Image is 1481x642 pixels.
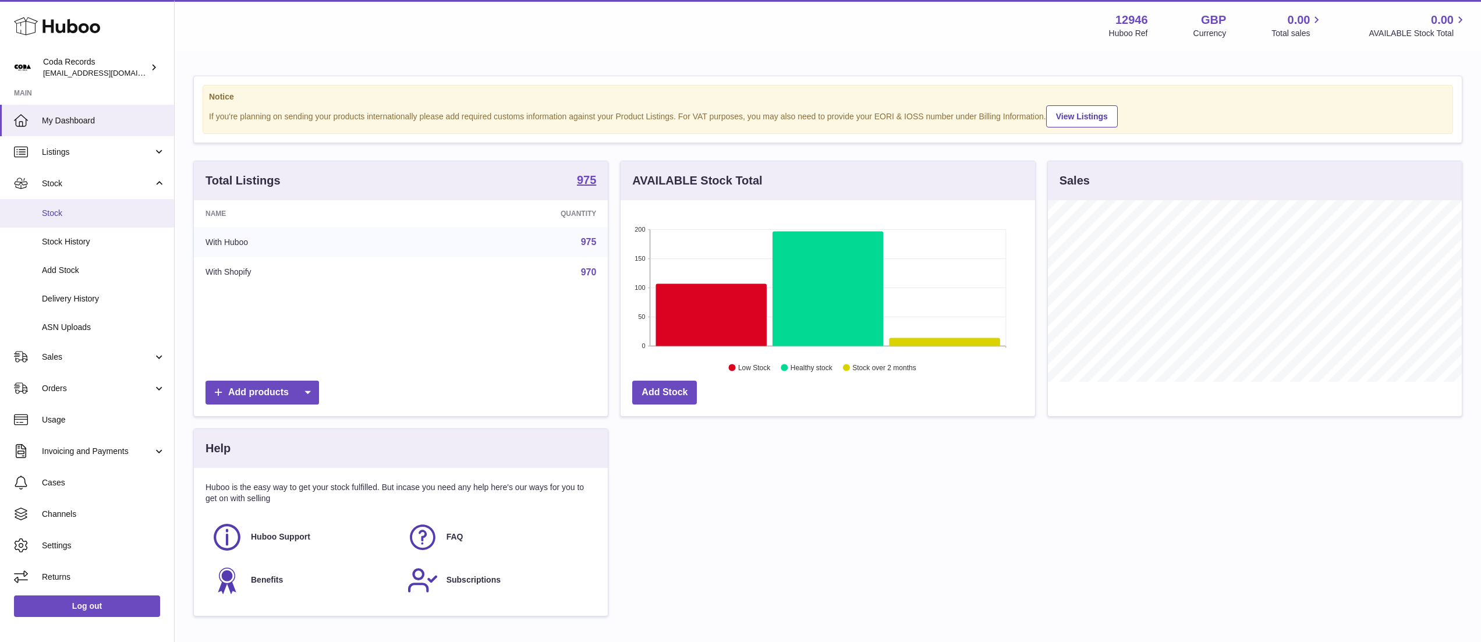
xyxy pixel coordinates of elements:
span: 0.00 [1288,12,1310,28]
span: ASN Uploads [42,322,165,333]
a: Subscriptions [407,565,591,596]
span: Benefits [251,574,283,586]
text: Low Stock [738,364,771,372]
a: Log out [14,595,160,616]
text: 100 [635,284,645,291]
text: 200 [635,226,645,233]
td: With Huboo [194,227,417,257]
strong: 12946 [1115,12,1148,28]
img: haz@pcatmedia.com [14,59,31,76]
span: Listings [42,147,153,158]
a: FAQ [407,522,591,553]
span: Settings [42,540,165,551]
span: AVAILABLE Stock Total [1369,28,1467,39]
div: If you're planning on sending your products internationally please add required customs informati... [209,104,1447,127]
h3: Help [206,441,231,456]
span: Sales [42,352,153,363]
a: 0.00 Total sales [1271,12,1323,39]
span: Stock [42,208,165,219]
span: Orders [42,383,153,394]
td: With Shopify [194,257,417,288]
span: Cases [42,477,165,488]
a: 975 [577,174,596,188]
th: Quantity [417,200,608,227]
a: Benefits [211,565,395,596]
span: Channels [42,509,165,520]
h3: AVAILABLE Stock Total [632,173,762,189]
span: Invoicing and Payments [42,446,153,457]
th: Name [194,200,417,227]
span: FAQ [447,531,463,542]
span: Huboo Support [251,531,310,542]
span: Stock [42,178,153,189]
a: Add products [206,381,319,405]
span: Usage [42,414,165,425]
span: Returns [42,572,165,583]
span: Stock History [42,236,165,247]
div: Currency [1193,28,1227,39]
text: 0 [642,342,646,349]
a: 0.00 AVAILABLE Stock Total [1369,12,1467,39]
span: Add Stock [42,265,165,276]
text: 50 [639,313,646,320]
text: 150 [635,255,645,262]
strong: Notice [209,91,1447,102]
text: Stock over 2 months [853,364,916,372]
h3: Sales [1060,173,1090,189]
span: [EMAIL_ADDRESS][DOMAIN_NAME] [43,68,171,77]
a: 970 [581,267,597,277]
p: Huboo is the easy way to get your stock fulfilled. But incase you need any help here's our ways f... [206,482,596,504]
strong: 975 [577,174,596,186]
strong: GBP [1201,12,1226,28]
text: Healthy stock [791,364,833,372]
a: Huboo Support [211,522,395,553]
a: 975 [581,237,597,247]
span: Subscriptions [447,574,501,586]
span: Total sales [1271,28,1323,39]
a: View Listings [1046,105,1118,127]
div: Coda Records [43,56,148,79]
a: Add Stock [632,381,697,405]
h3: Total Listings [206,173,281,189]
span: 0.00 [1431,12,1454,28]
span: My Dashboard [42,115,165,126]
span: Delivery History [42,293,165,304]
div: Huboo Ref [1109,28,1148,39]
